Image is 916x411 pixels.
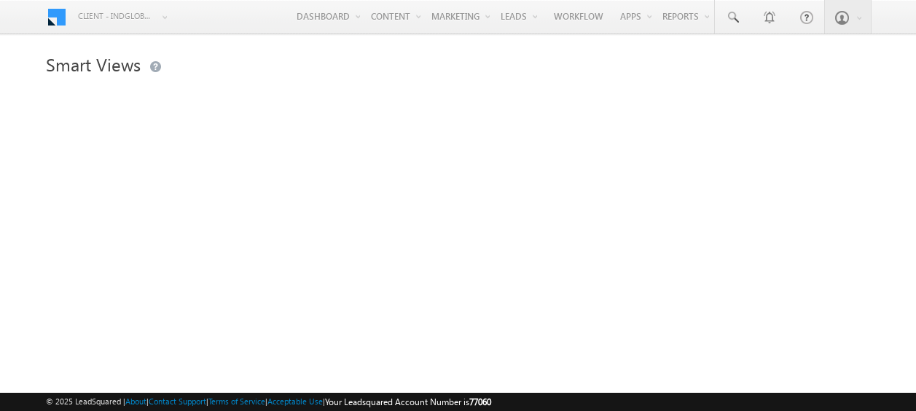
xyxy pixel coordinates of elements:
[325,396,491,407] span: Your Leadsquared Account Number is
[208,396,265,406] a: Terms of Service
[46,52,141,76] span: Smart Views
[267,396,323,406] a: Acceptable Use
[78,9,154,23] span: Client - indglobal1 (77060)
[46,395,491,409] span: © 2025 LeadSquared | | | | |
[149,396,206,406] a: Contact Support
[125,396,146,406] a: About
[469,396,491,407] span: 77060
